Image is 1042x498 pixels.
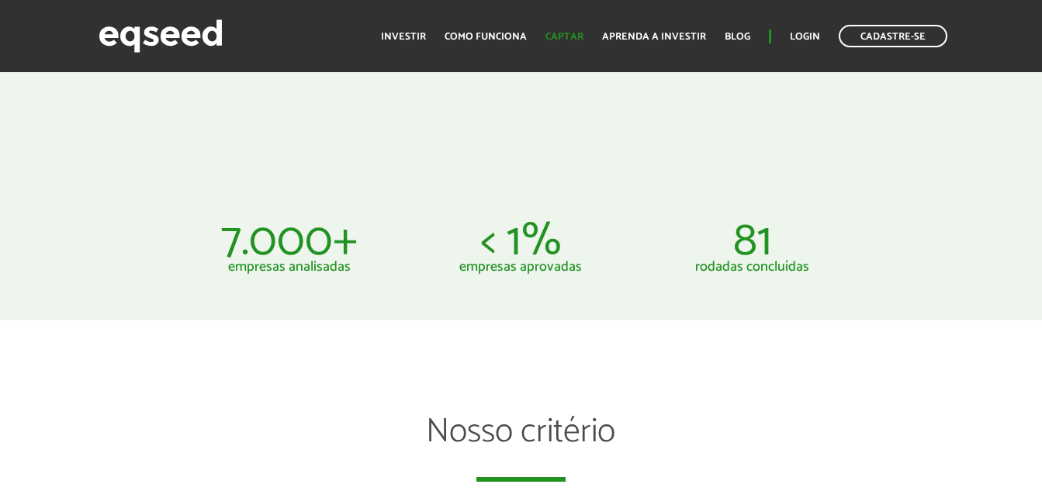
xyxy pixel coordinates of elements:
[545,32,583,42] a: Captar
[649,223,857,260] p: 81
[381,32,426,42] a: Investir
[185,223,393,260] p: 7.000+
[185,260,393,274] p: empresas analisadas
[602,32,706,42] a: Aprenda a investir
[445,32,527,42] a: Como funciona
[99,16,223,57] img: EqSeed
[417,223,625,260] p: < 1%
[839,25,947,47] a: Cadastre-se
[185,413,857,482] h2: Nosso critério
[417,260,625,274] p: empresas aprovadas
[725,32,750,42] a: Blog
[649,260,857,274] p: rodadas concluídas
[790,32,820,42] a: Login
